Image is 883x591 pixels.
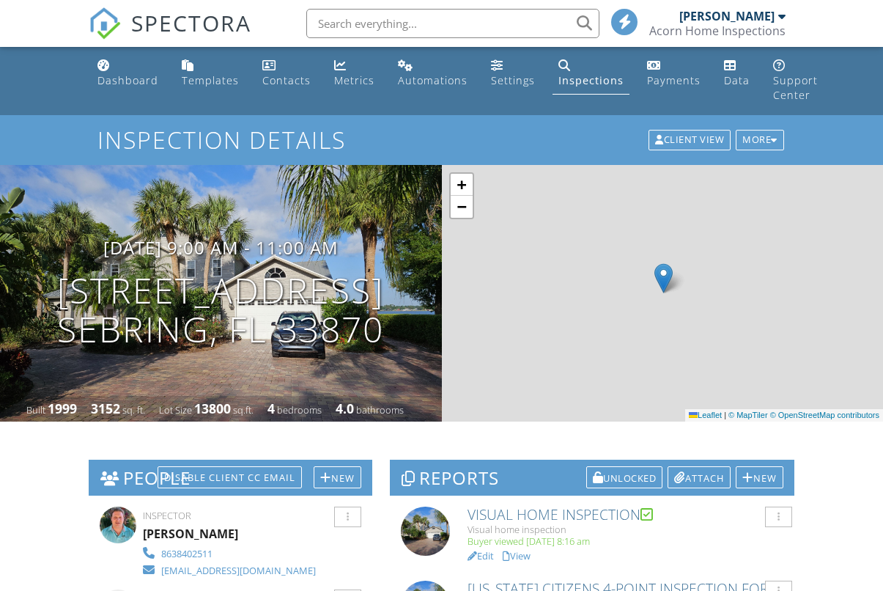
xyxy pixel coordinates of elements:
input: Search everything... [306,9,599,38]
div: Metrics [334,73,374,87]
a: Data [718,53,755,95]
a: © OpenStreetMap contributors [770,411,879,419]
div: 3152 [91,400,120,417]
a: Visual home inspection Visual home inspection Buyer viewed [DATE] 8:16 am [468,507,783,547]
div: Visual home inspection [468,524,783,535]
span: sq.ft. [233,403,254,416]
span: Inspector [143,509,191,522]
img: Marker [654,263,673,293]
a: Zoom in [451,174,473,196]
span: bathrooms [356,403,404,416]
div: Buyer viewed [DATE] 8:16 am [468,535,783,547]
div: Inspections [558,73,624,87]
div: [EMAIL_ADDRESS][DOMAIN_NAME] [161,565,316,576]
div: Disable Client CC Email [158,466,302,488]
div: Contacts [262,73,311,87]
span: Lot Size [159,403,192,416]
div: [PERSON_NAME] [679,9,775,23]
div: Payments [647,73,701,87]
h3: Reports [390,460,794,496]
a: Zoom out [451,196,473,218]
a: Support Center [767,53,824,109]
div: Attach [668,466,731,488]
a: View [503,549,531,562]
span: SPECTORA [131,7,251,38]
h3: People [89,460,373,496]
div: 1999 [48,400,77,417]
div: 13800 [194,400,231,417]
a: [EMAIL_ADDRESS][DOMAIN_NAME] [143,562,316,578]
div: More [736,130,784,150]
a: Contacts [256,53,317,95]
div: Unlocked [586,466,663,488]
h1: Inspection Details [97,127,785,153]
a: Leaflet [689,411,722,419]
span: | [724,411,726,419]
img: The Best Home Inspection Software - Spectora [89,7,121,40]
a: Payments [641,53,706,95]
a: Dashboard [92,53,164,95]
div: Automations [398,73,468,87]
a: 8638402511 [143,545,316,561]
div: Data [724,73,750,87]
div: 8638402511 [161,548,213,559]
a: Inspections [553,53,629,95]
div: Dashboard [97,73,158,87]
div: Client View [649,130,731,150]
div: New [736,466,783,488]
a: Metrics [328,53,380,95]
div: [PERSON_NAME] [143,523,238,545]
span: sq. ft. [122,403,145,416]
span: − [457,197,466,216]
a: Automations (Basic) [392,53,473,95]
span: + [457,175,466,194]
div: Acorn Home Inspections [649,23,786,38]
a: Edit [468,549,494,562]
h3: [DATE] 9:00 am - 11:00 am [103,238,339,257]
div: 4.0 [336,400,354,417]
div: New [314,466,361,488]
h6: Visual home inspection [468,507,783,522]
div: Templates [182,73,239,87]
a: Settings [485,53,541,95]
div: Support Center [773,73,818,102]
span: bedrooms [277,403,322,416]
a: © MapTiler [728,411,768,419]
div: 4 [267,400,275,417]
a: Client View [647,132,734,145]
a: SPECTORA [89,20,251,51]
h1: [STREET_ADDRESS] Sebring, FL 33870 [57,271,384,349]
div: Settings [491,73,535,87]
a: Templates [176,53,245,95]
span: Built [26,403,45,416]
